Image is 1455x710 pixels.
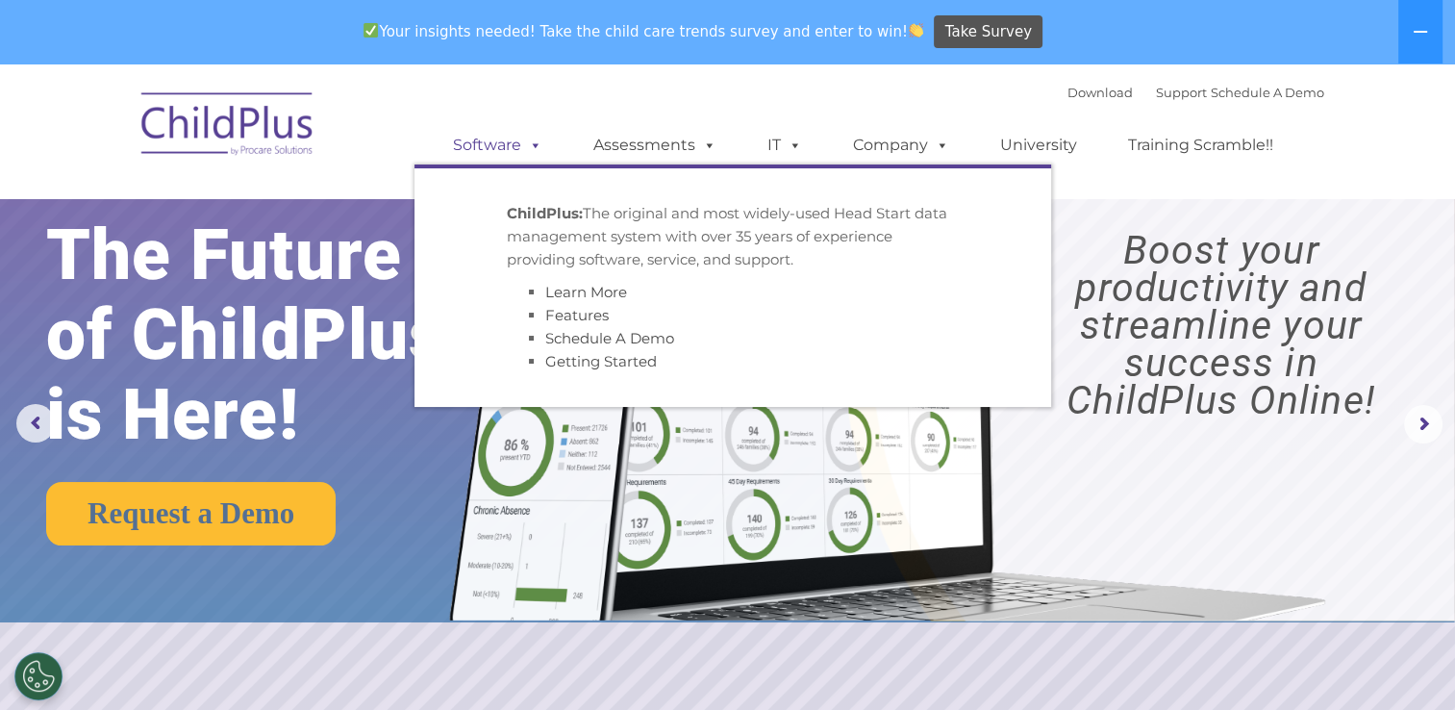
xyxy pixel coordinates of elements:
span: Phone number [267,206,349,220]
a: Getting Started [545,352,657,370]
rs-layer: Boost your productivity and streamline your success in ChildPlus Online! [1005,232,1437,419]
img: ✅ [364,23,378,38]
strong: ChildPlus: [507,204,583,222]
a: Request a Demo [46,482,336,545]
a: IT [748,126,821,165]
a: Take Survey [934,15,1042,49]
p: The original and most widely-used Head Start data management system with over 35 years of experie... [507,202,959,271]
span: Last name [267,127,326,141]
a: Download [1067,85,1133,100]
font: | [1067,85,1324,100]
a: Assessments [574,126,736,165]
span: Your insights needed! Take the child care trends survey and enter to win! [356,13,932,50]
button: Cookies Settings [14,652,63,700]
a: Schedule A Demo [1211,85,1324,100]
img: ChildPlus by Procare Solutions [132,79,324,175]
a: Software [434,126,562,165]
a: University [981,126,1096,165]
img: 👏 [909,23,923,38]
a: Support [1156,85,1207,100]
a: Company [834,126,968,165]
a: Learn More [545,283,627,301]
span: Take Survey [945,15,1032,49]
a: Features [545,306,609,324]
rs-layer: The Future of ChildPlus is Here! [46,216,511,455]
a: Training Scramble!! [1109,126,1292,165]
a: Schedule A Demo [545,329,674,347]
